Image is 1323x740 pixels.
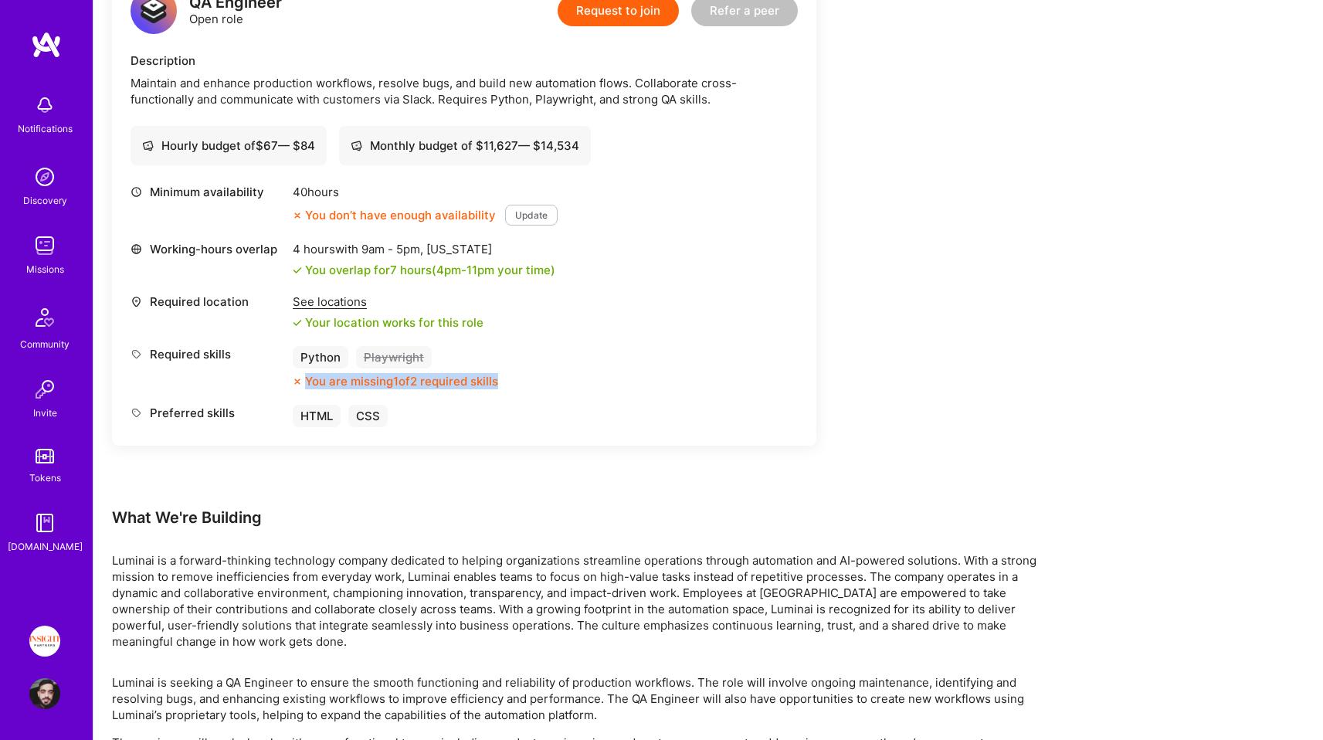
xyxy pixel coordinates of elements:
[20,336,70,352] div: Community
[305,262,555,278] div: You overlap for 7 hours ( your time)
[351,137,579,154] div: Monthly budget of $ 11,627 — $ 14,534
[293,211,302,220] i: icon CloseOrange
[436,263,494,277] span: 4pm - 11pm
[131,186,142,198] i: icon Clock
[131,348,142,360] i: icon Tag
[293,184,558,200] div: 40 hours
[142,137,315,154] div: Hourly budget of $ 67 — $ 84
[112,552,1039,650] p: Luminai is a forward-thinking technology company dedicated to helping organizations streamline op...
[131,184,285,200] div: Minimum availability
[33,405,57,421] div: Invite
[131,296,142,307] i: icon Location
[305,373,498,389] div: You are missing 1 of 2 required skills
[23,192,67,209] div: Discovery
[29,507,60,538] img: guide book
[29,374,60,405] img: Invite
[505,205,558,226] button: Update
[293,207,496,223] div: You don’t have enough availability
[29,161,60,192] img: discovery
[29,90,60,121] img: bell
[131,405,285,421] div: Preferred skills
[293,314,483,331] div: Your location works for this role
[293,346,348,368] div: Python
[293,266,302,275] i: icon Check
[29,230,60,261] img: teamwork
[8,538,83,555] div: [DOMAIN_NAME]
[29,470,61,486] div: Tokens
[351,140,362,151] i: icon Cash
[131,53,798,69] div: Description
[25,678,64,709] a: User Avatar
[356,346,432,368] div: Playwright
[112,674,1039,723] p: Luminai is seeking a QA Engineer to ensure the smooth functioning and reliability of production w...
[142,140,154,151] i: icon Cash
[131,75,798,107] div: Maintain and enhance production workflows, resolve bugs, and build new automation flows. Collabor...
[29,678,60,709] img: User Avatar
[112,507,1039,528] div: What We're Building
[18,121,73,137] div: Notifications
[348,405,388,427] div: CSS
[131,407,142,419] i: icon Tag
[26,299,63,336] img: Community
[293,405,341,427] div: HTML
[293,294,483,310] div: See locations
[131,294,285,310] div: Required location
[29,626,60,657] img: Insight Partners: Data & AI - Sourcing
[26,261,64,277] div: Missions
[131,243,142,255] i: icon World
[131,346,285,362] div: Required skills
[358,242,426,256] span: 9am - 5pm ,
[31,31,62,59] img: logo
[36,449,54,463] img: tokens
[293,377,302,386] i: icon CloseOrange
[293,241,555,257] div: 4 hours with [US_STATE]
[293,318,302,328] i: icon Check
[131,241,285,257] div: Working-hours overlap
[25,626,64,657] a: Insight Partners: Data & AI - Sourcing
